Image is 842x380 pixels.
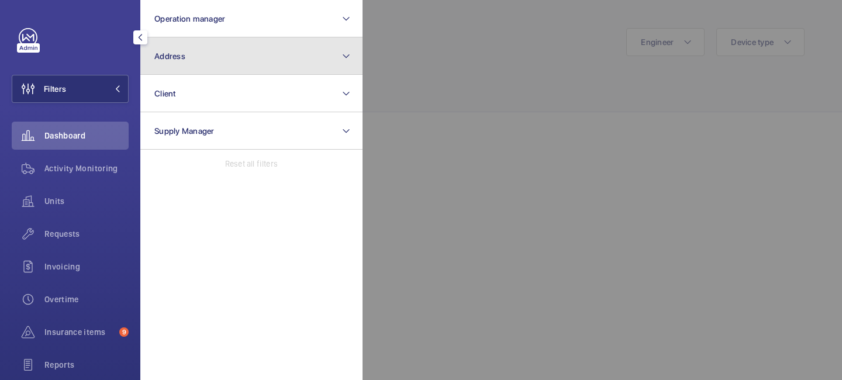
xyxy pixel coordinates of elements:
[12,75,129,103] button: Filters
[44,163,129,174] span: Activity Monitoring
[44,293,129,305] span: Overtime
[44,83,66,95] span: Filters
[44,261,129,272] span: Invoicing
[44,195,129,207] span: Units
[44,130,129,141] span: Dashboard
[119,327,129,337] span: 9
[44,326,115,338] span: Insurance items
[44,228,129,240] span: Requests
[44,359,129,371] span: Reports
